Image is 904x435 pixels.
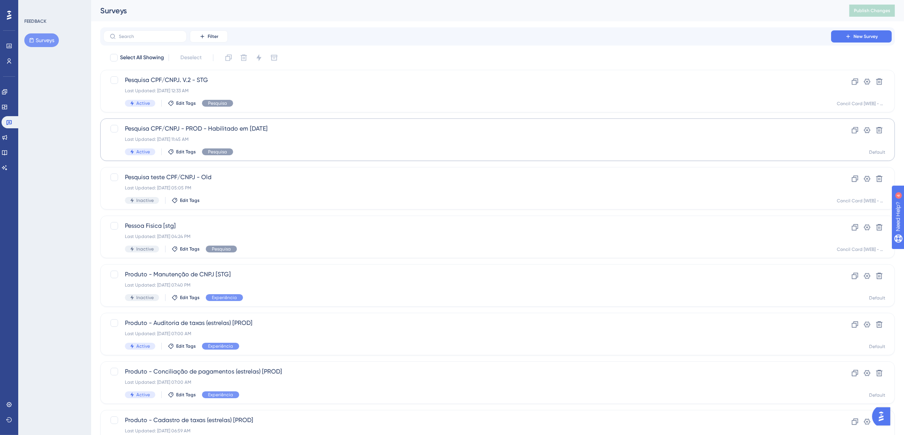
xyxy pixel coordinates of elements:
[168,149,196,155] button: Edit Tags
[125,185,809,191] div: Last Updated: [DATE] 05:05 PM
[125,124,809,133] span: Pesquisa CPF/CNPJ - PROD - Habilitado em [DATE]
[125,367,809,376] span: Produto - Conciliação de pagamentos (estrelas) [PROD]
[24,18,46,24] div: FEEDBACK
[168,392,196,398] button: Edit Tags
[208,100,227,106] span: Pesquisa
[125,88,809,94] div: Last Updated: [DATE] 12:33 AM
[168,100,196,106] button: Edit Tags
[136,100,150,106] span: Active
[869,295,885,301] div: Default
[125,318,809,328] span: Produto - Auditoria de taxas (estrelas) [PROD]
[125,173,809,182] span: Pesquisa teste CPF/CNPJ - Old
[172,197,200,203] button: Edit Tags
[208,149,227,155] span: Pesquisa
[180,246,200,252] span: Edit Tags
[872,405,895,428] iframe: UserGuiding AI Assistant Launcher
[831,30,892,43] button: New Survey
[136,149,150,155] span: Active
[18,2,47,11] span: Need Help?
[837,101,885,107] div: Concil Card [WEB] - STG
[869,344,885,350] div: Default
[125,221,809,230] span: Pessoa Fisica [stg]
[869,149,885,155] div: Default
[172,295,200,301] button: Edit Tags
[176,100,196,106] span: Edit Tags
[125,416,809,425] span: Produto - Cadastro de taxas (estrelas) [PROD]
[53,4,55,10] div: 4
[180,295,200,301] span: Edit Tags
[176,149,196,155] span: Edit Tags
[176,392,196,398] span: Edit Tags
[100,5,830,16] div: Surveys
[24,33,59,47] button: Surveys
[208,392,233,398] span: Experiência
[125,379,809,385] div: Last Updated: [DATE] 07:00 AM
[176,343,196,349] span: Edit Tags
[125,331,809,337] div: Last Updated: [DATE] 07:00 AM
[208,343,233,349] span: Experiência
[136,392,150,398] span: Active
[136,295,154,301] span: Inactive
[854,33,878,39] span: New Survey
[849,5,895,17] button: Publish Changes
[125,282,809,288] div: Last Updated: [DATE] 07:40 PM
[125,76,809,85] span: Pesquisa CPF/CNPJ. V.2 - STG
[180,197,200,203] span: Edit Tags
[136,343,150,349] span: Active
[172,246,200,252] button: Edit Tags
[125,233,809,240] div: Last Updated: [DATE] 04:24 PM
[125,428,809,434] div: Last Updated: [DATE] 06:59 AM
[837,198,885,204] div: Concil Card [WEB] - STG
[120,53,164,62] span: Select All Showing
[125,136,809,142] div: Last Updated: [DATE] 11:45 AM
[837,246,885,252] div: Concil Card [WEB] - STG
[136,246,154,252] span: Inactive
[174,51,208,65] button: Deselect
[208,33,218,39] span: Filter
[854,8,890,14] span: Publish Changes
[212,295,237,301] span: Experiência
[136,197,154,203] span: Inactive
[168,343,196,349] button: Edit Tags
[190,30,228,43] button: Filter
[212,246,231,252] span: Pesquisa
[869,392,885,398] div: Default
[180,53,202,62] span: Deselect
[119,34,180,39] input: Search
[125,270,809,279] span: Produto - Manutenção de CNPJ [STG]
